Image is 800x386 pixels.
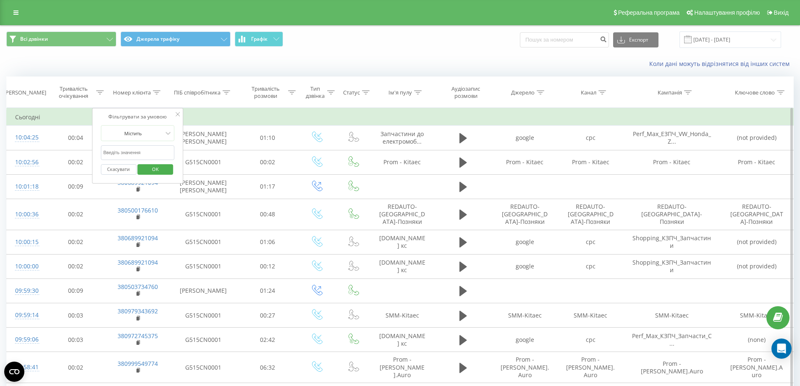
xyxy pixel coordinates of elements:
td: SMM-Kitaec [492,303,558,328]
span: Вихід [774,9,789,16]
div: Канал [581,89,596,96]
td: google [492,254,558,278]
a: 380500176610 [118,206,158,214]
td: 00:09 [45,278,106,303]
span: Perf_Max_КЗПЧ_Запчасти_C... [632,332,712,347]
div: 10:04:25 [15,129,37,146]
td: google [492,230,558,254]
td: REDAUTO-[GEOGRAPHIC_DATA]-Позняки [623,199,720,230]
td: 02:42 [237,328,298,352]
a: 380979343692 [118,307,158,315]
td: 00:09 [45,174,106,199]
td: cpc [558,254,623,278]
div: 09:58:41 [15,359,37,375]
div: Тип дзвінка [305,85,325,100]
td: 06:32 [237,352,298,383]
td: 00:02 [45,150,106,174]
div: 10:01:18 [15,179,37,195]
input: Пошук за номером [520,32,609,47]
td: Prom - Kitaec [623,150,720,174]
td: 01:17 [237,174,298,199]
td: G515CN0001 [169,199,237,230]
div: Ім'я пулу [388,89,412,96]
div: Номер клієнта [113,89,151,96]
td: cpc [558,126,623,150]
td: 00:03 [45,328,106,352]
td: REDAUTO-[GEOGRAPHIC_DATA]-Позняки [558,199,623,230]
button: Open CMP widget [4,362,24,382]
div: 10:00:00 [15,258,37,275]
td: REDAUTO-[GEOGRAPHIC_DATA]-Позняки [720,199,793,230]
td: G515CN0001 [169,150,237,174]
div: Кампанія [658,89,682,96]
td: SMM-Kitaec [720,303,793,328]
td: [PERSON_NAME] [PERSON_NAME] [169,126,237,150]
td: 00:02 [45,199,106,230]
td: Prom - Kitaec [371,150,434,174]
a: 380999549774 [118,360,158,368]
td: (none) [720,328,793,352]
div: Тривалість очікування [53,85,94,100]
td: cpc [558,328,623,352]
div: Фільтрувати за умовою [101,113,175,121]
a: 380689921094 [118,234,158,242]
td: (not provided) [720,126,793,150]
div: 10:00:36 [15,206,37,223]
div: [PERSON_NAME] [4,89,46,96]
button: Джерела трафіку [121,32,231,47]
td: G515CN0001 [169,303,237,328]
td: 00:03 [45,303,106,328]
span: Всі дзвінки [20,36,48,42]
div: Аудіозапис розмови [441,85,490,100]
input: Введіть значення [101,145,175,160]
td: SMM-Kitaec [623,303,720,328]
a: 380972745375 [118,332,158,340]
td: [PERSON_NAME] [PERSON_NAME] [169,174,237,199]
div: Джерело [511,89,535,96]
td: Shopping_КЗПЧ_Запчастини [623,254,720,278]
div: Ключове слово [735,89,775,96]
td: 00:02 [237,150,298,174]
span: Реферальна програма [618,9,680,16]
td: G515CN0001 [169,328,237,352]
td: 00:02 [45,254,106,278]
td: Prom - Kitaec [558,150,623,174]
div: 09:59:30 [15,283,37,299]
td: 00:27 [237,303,298,328]
td: [PERSON_NAME] [169,278,237,303]
a: 380689921094 [118,258,158,266]
div: Статус [343,89,360,96]
div: ПІБ співробітника [174,89,220,96]
td: (not provided) [720,254,793,278]
td: G515CN0001 [169,230,237,254]
td: Prom - [PERSON_NAME].Auro [371,352,434,383]
td: SMM-Kitaec [558,303,623,328]
button: OK [138,164,173,175]
div: Тривалість розмови [245,85,286,100]
td: Prom - [PERSON_NAME].Auro [720,352,793,383]
td: [DOMAIN_NAME] кс [371,254,434,278]
div: 09:59:06 [15,331,37,348]
td: google [492,328,558,352]
button: Скасувати [101,164,136,175]
td: Сьогодні [7,109,794,126]
td: 01:10 [237,126,298,150]
div: 10:02:56 [15,154,37,171]
td: Prom - [PERSON_NAME].Auro [492,352,558,383]
td: [DOMAIN_NAME] кс [371,230,434,254]
span: Налаштування профілю [694,9,760,16]
td: [DOMAIN_NAME] кс [371,328,434,352]
td: (not provided) [720,230,793,254]
td: REDAUTO-[GEOGRAPHIC_DATA]-Позняки [492,199,558,230]
td: 00:12 [237,254,298,278]
td: cpc [558,230,623,254]
span: Perf_Max_ЕЗПЧ_VW_Honda_Z... [633,130,711,145]
td: Prom - Kitaec [492,150,558,174]
td: 00:04 [45,126,106,150]
td: 00:02 [45,230,106,254]
div: 09:59:14 [15,307,37,323]
td: 00:48 [237,199,298,230]
button: Всі дзвінки [6,32,116,47]
td: 00:02 [45,352,106,383]
td: google [492,126,558,150]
